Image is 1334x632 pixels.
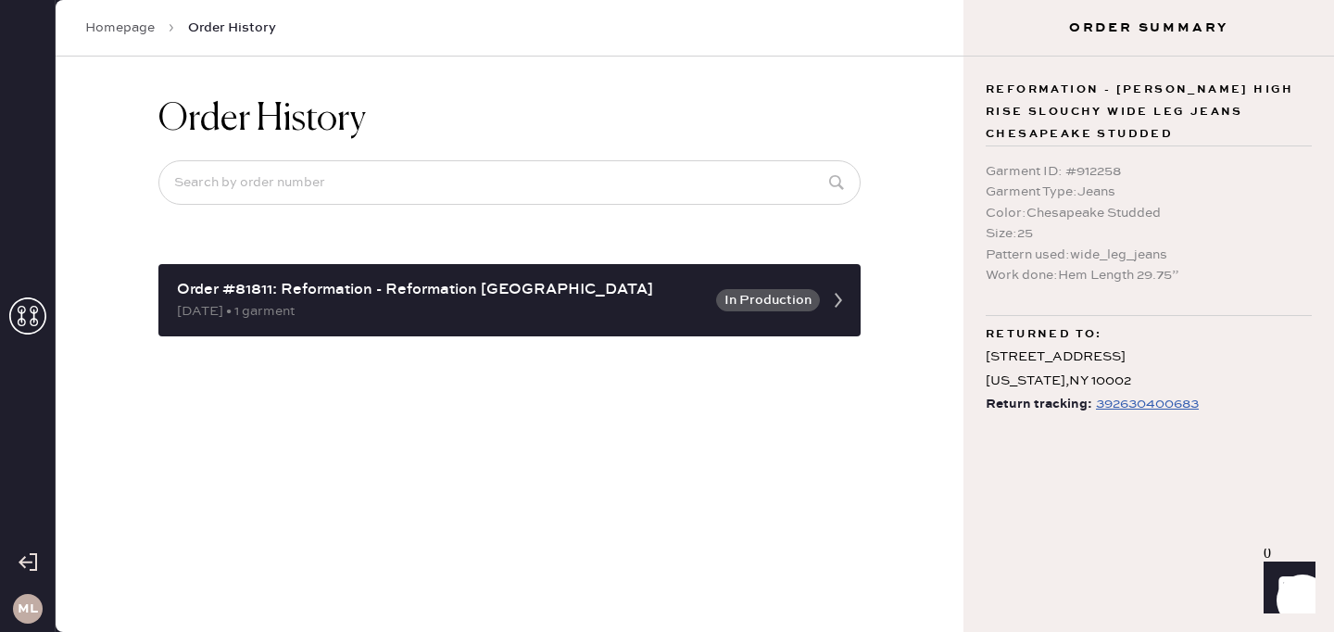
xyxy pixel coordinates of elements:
input: Search by order number [158,160,861,205]
div: Order #81811: Reformation - Reformation [GEOGRAPHIC_DATA] [177,279,705,301]
div: [DATE] • 1 garment [177,301,705,322]
div: https://www.fedex.com/apps/fedextrack/?tracknumbers=392630400683&cntry_code=US [1096,393,1199,415]
span: Reformation - [PERSON_NAME] High Rise Slouchy Wide Leg Jeans Chesapeake Studded [986,79,1312,145]
div: Size : 25 [986,223,1312,244]
span: Return tracking: [986,393,1092,416]
div: Pattern used : wide_leg_jeans [986,245,1312,265]
span: Order History [188,19,276,37]
div: [STREET_ADDRESS] [US_STATE] , NY 10002 [986,346,1312,392]
button: In Production [716,289,820,311]
div: Color : Chesapeake Studded [986,203,1312,223]
a: Homepage [85,19,155,37]
span: Returned to: [986,323,1102,346]
h3: Order Summary [963,19,1334,37]
a: 392630400683 [1092,393,1199,416]
iframe: Front Chat [1246,549,1326,628]
div: Work done : Hem Length 29.75” [986,265,1312,285]
h1: Order History [158,97,366,142]
div: Garment Type : Jeans [986,182,1312,202]
h3: Ml [18,602,38,615]
div: Garment ID : # 912258 [986,161,1312,182]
